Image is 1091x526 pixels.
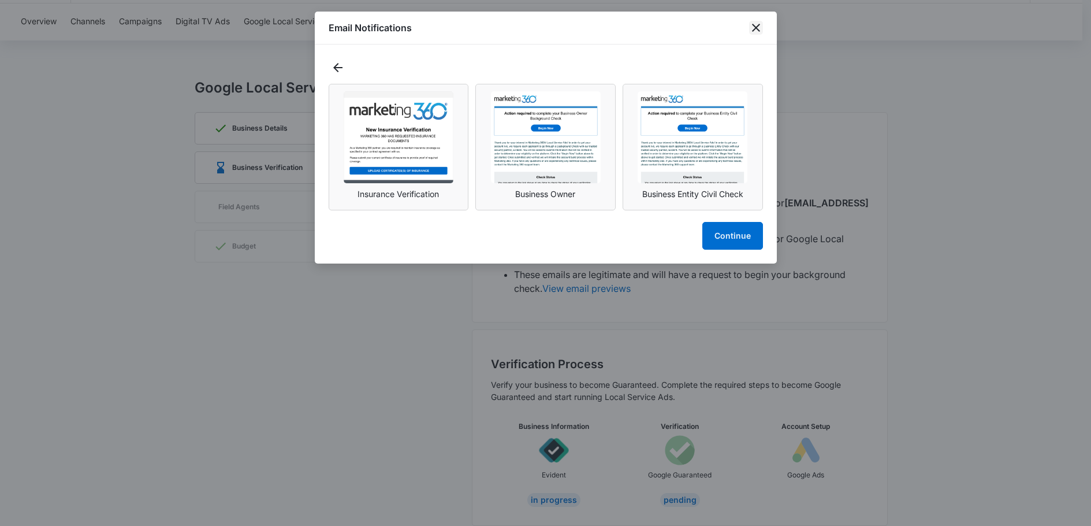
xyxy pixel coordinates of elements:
[638,91,747,183] img: Business Entity Civil Check
[702,222,763,250] button: Continue
[329,58,347,77] button: Back
[358,190,439,198] p: Insurance Verification
[749,21,763,35] button: close
[329,84,469,210] button: Insurance Verification
[491,91,601,183] img: Business Owner
[515,190,575,198] p: Business Owner
[344,91,453,183] img: Insurance Verification
[329,21,412,35] h1: Email Notifications
[642,190,743,198] p: Business Entity Civil Check
[475,84,616,210] button: Business Owner
[623,84,763,210] button: Business Entity Civil Check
